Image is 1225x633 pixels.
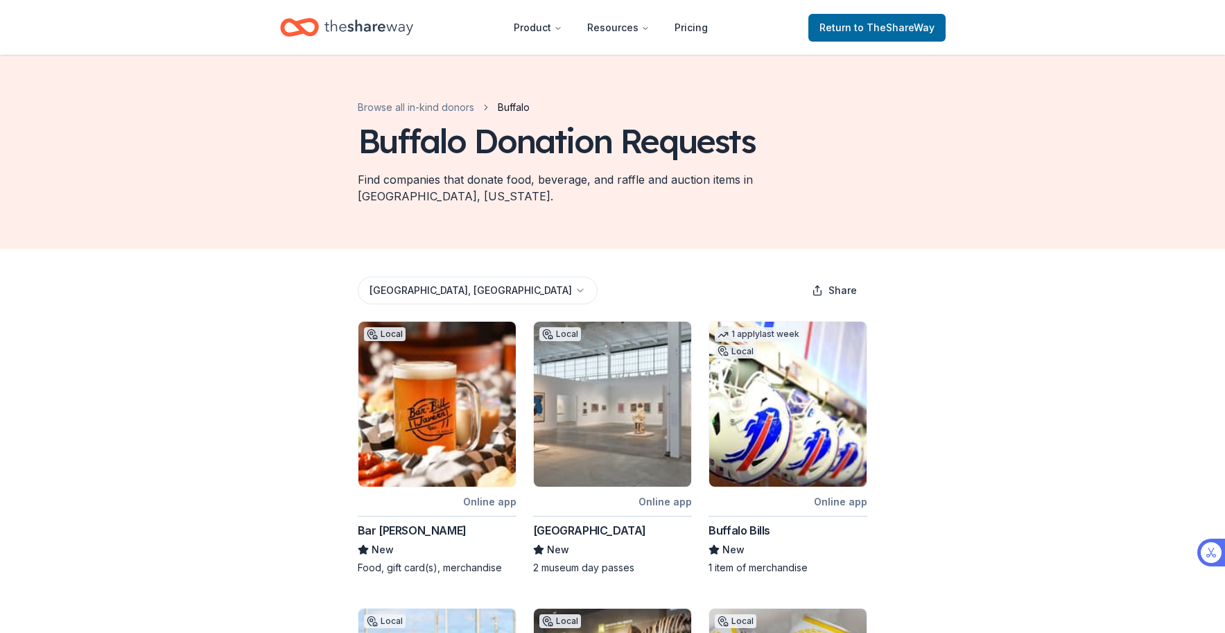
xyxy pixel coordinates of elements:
div: 1 apply last week [715,327,802,342]
div: Online app [463,493,516,510]
span: New [722,541,745,558]
div: 2 museum day passes [533,561,692,575]
div: Food, gift card(s), merchandise [358,561,516,575]
a: Image for Buffalo Bills1 applylast weekLocalOnline appBuffalo BillsNew1 item of merchandise [709,321,867,575]
div: Buffalo Donation Requests [358,121,756,160]
img: Image for Buffalo AKG Art Museum [534,322,691,487]
div: Local [364,327,406,341]
span: Return [819,19,935,36]
span: to TheShareWay [854,21,935,33]
div: Buffalo Bills [709,522,770,539]
button: Resources [576,14,661,42]
img: Image for Bar Bill Tavern [358,322,516,487]
a: Browse all in-kind donors [358,99,474,116]
button: Share [801,277,868,304]
a: Home [280,11,413,44]
div: Local [539,327,581,341]
div: Online app [638,493,692,510]
a: Image for Buffalo AKG Art MuseumLocalOnline app[GEOGRAPHIC_DATA]New2 museum day passes [533,321,692,575]
span: Share [828,282,857,299]
div: Local [364,614,406,628]
nav: Main [503,11,719,44]
img: Image for Buffalo Bills [709,322,867,487]
div: Find companies that donate food, beverage, and raffle and auction items in [GEOGRAPHIC_DATA], [US... [358,171,868,205]
nav: breadcrumb [358,99,530,116]
div: 1 item of merchandise [709,561,867,575]
a: Image for Bar Bill TavernLocalOnline appBar [PERSON_NAME]NewFood, gift card(s), merchandise [358,321,516,575]
span: New [547,541,569,558]
span: Buffalo [498,99,530,116]
button: Product [503,14,573,42]
span: New [372,541,394,558]
a: Pricing [663,14,719,42]
div: Local [715,614,756,628]
div: Online app [814,493,867,510]
div: Local [715,345,756,358]
a: Returnto TheShareWay [808,14,946,42]
div: [GEOGRAPHIC_DATA] [533,522,646,539]
div: Local [539,614,581,628]
div: Bar [PERSON_NAME] [358,522,467,539]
